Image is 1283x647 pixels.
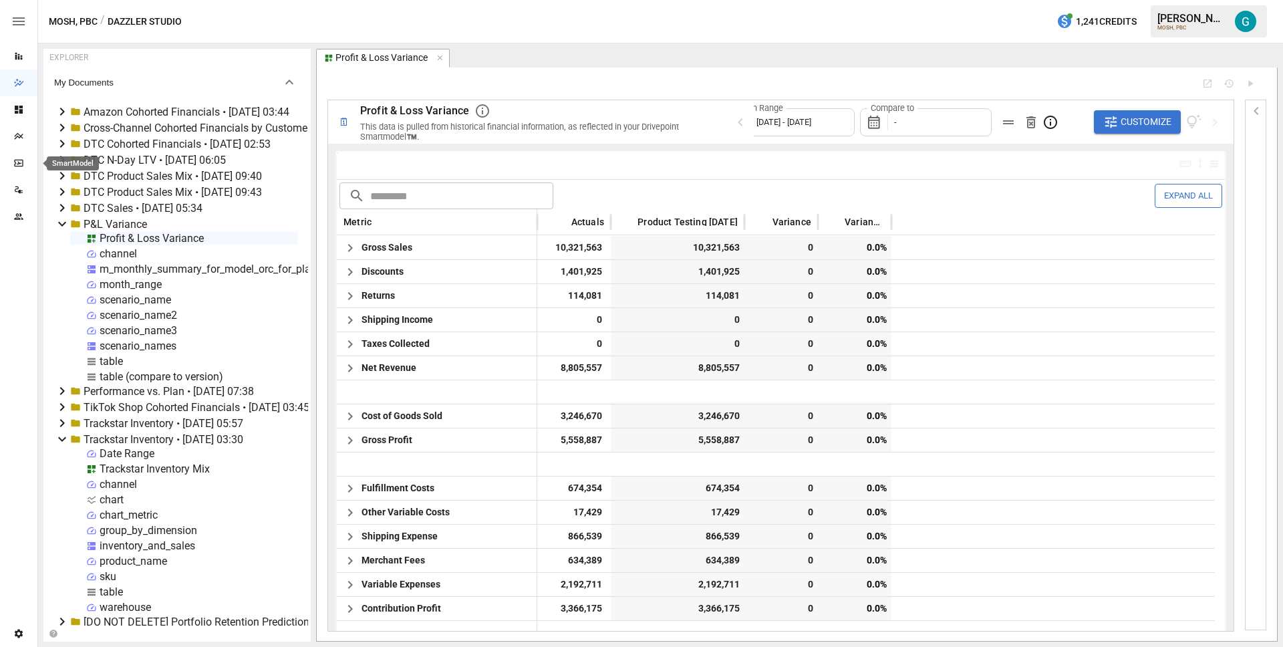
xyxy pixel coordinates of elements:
div: channel [100,478,137,491]
div: warehouse [100,601,151,614]
span: 866,539 [617,525,742,548]
span: 866,539 [544,525,604,548]
span: 2,192,711 [544,573,604,596]
span: 0.0% [825,597,889,620]
button: Run Query [1245,78,1256,89]
div: DTC Product Sales Mix • [DATE] 09:40 [84,170,262,182]
button: Customize [1094,110,1181,134]
span: Profit & Loss Variance [360,104,469,117]
div: DTC Product Sales Mix • [DATE] 09:43 [84,186,262,199]
div: DTC Cohorted Financials • [DATE] 02:53 [84,138,271,150]
span: 8,805,557 [617,356,742,380]
span: 5,558,887 [544,428,604,452]
div: scenario_name2 [100,309,177,321]
span: Actuals [571,218,604,226]
div: Trackstar Inventory • [DATE] 03:30 [84,433,243,446]
span: 1,401,925 [617,260,742,283]
div: inventory_and_sales [100,539,195,552]
span: 0.0% [825,236,889,259]
span: 10,321,563 [617,236,742,259]
span: 0 [751,284,815,307]
span: 0 [751,308,815,332]
span: Variance [772,218,811,226]
span: 0.0% [825,477,889,500]
div: sku [100,570,116,583]
button: Expand All [1155,184,1222,207]
span: 114,081 [617,284,742,307]
span: 0 [544,308,604,332]
span: Net Revenue [362,356,416,380]
label: Month Range [730,102,787,114]
span: 0.0% [825,549,889,572]
button: Open Report [1202,78,1213,89]
div: TikTok Shop Cohorted Financials • [DATE] 03:45 [84,401,309,414]
span: 0 [751,549,815,572]
div: / [100,13,105,30]
button: Sort [752,213,771,231]
span: 0 [751,477,815,500]
div: product_name [100,555,167,567]
div: channel [100,247,137,260]
span: 0 [751,236,815,259]
span: Merchant Fees [362,549,425,572]
div: Profit & Loss Variance [335,52,428,64]
label: Compare to [867,102,917,114]
button: Sort [373,213,392,231]
button: My Documents [43,66,308,98]
span: 3,366,175 [544,597,604,620]
div: P&L Variance [84,218,147,231]
span: 0.0% [825,284,889,307]
button: View documentation [1186,110,1201,134]
img: Gavin Acres [1235,11,1256,32]
span: 674,354 [617,477,742,500]
div: Amazon Cohorted Financials • [DATE] 03:44 [84,106,289,118]
span: 17,429 [544,501,604,524]
span: 0 [751,597,815,620]
span: Returns [362,284,395,307]
span: 674,354 [544,477,604,500]
span: Product Testing [DATE] [637,218,738,226]
span: 1,241 Credits [1076,13,1137,30]
div: [DO NOT DELETE] Portfolio Retention Prediction Accuracy [84,616,355,628]
div: SmartModel [47,156,99,170]
span: 114,081 [544,284,604,307]
span: Shipping Expense [362,525,438,548]
span: Metric [343,218,372,226]
button: Document History [1224,78,1234,89]
button: Collapse Folders [46,629,60,638]
span: 0.0% [825,260,889,283]
div: month_range [100,278,162,291]
span: Cost of Goods Sold [362,404,442,428]
button: Sort [617,213,636,231]
span: 0.0% [825,404,889,428]
span: 0 [751,404,815,428]
span: 0 [751,501,815,524]
div: Date Range [100,447,154,460]
span: 3,246,670 [544,404,604,428]
span: 0 [751,525,815,548]
span: Gross Profit [362,428,412,452]
span: Fulfillment Costs [362,477,434,500]
span: 0.0% [825,525,889,548]
span: 634,389 [544,549,604,572]
span: 0.0% [825,501,889,524]
span: Other Variable Costs [362,501,450,524]
span: Discounts [362,260,404,283]
div: table [100,355,123,368]
div: 🗓 [339,116,349,128]
span: - [894,117,897,127]
div: group_by_dimension [100,524,197,537]
span: 0 [617,308,742,332]
span: Customize [1121,114,1171,130]
span: Variance % [845,218,885,226]
div: DTC Sales • [DATE] 05:34 [84,202,202,215]
span: 1,401,925 [544,260,604,283]
div: DTC N-Day LTV • [DATE] 06:05 [84,154,226,166]
button: Gavin Acres [1227,3,1264,40]
div: [PERSON_NAME] [1157,12,1227,25]
div: MOSH, PBC [1157,25,1227,31]
div: scenario_name [100,293,171,306]
button: 1,241Credits [1051,9,1142,34]
span: Shipping Income [362,308,433,332]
